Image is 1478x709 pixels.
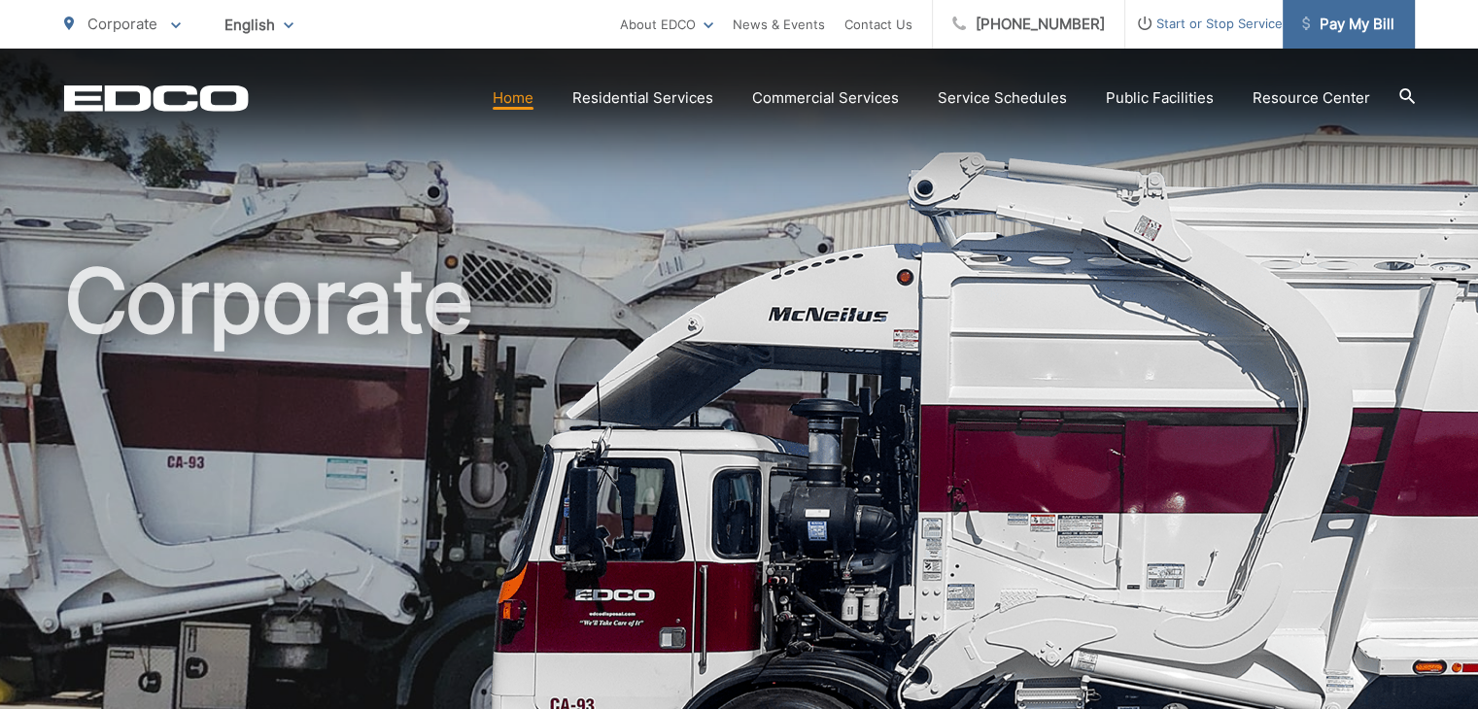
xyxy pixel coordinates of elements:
span: English [210,8,308,42]
a: Resource Center [1253,86,1370,110]
a: Residential Services [572,86,713,110]
a: Commercial Services [752,86,899,110]
a: Home [493,86,533,110]
span: Pay My Bill [1302,13,1394,36]
a: EDCD logo. Return to the homepage. [64,84,249,112]
span: Corporate [87,15,157,33]
a: Service Schedules [938,86,1067,110]
a: Contact Us [844,13,912,36]
a: News & Events [733,13,825,36]
a: About EDCO [620,13,713,36]
a: Public Facilities [1106,86,1214,110]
